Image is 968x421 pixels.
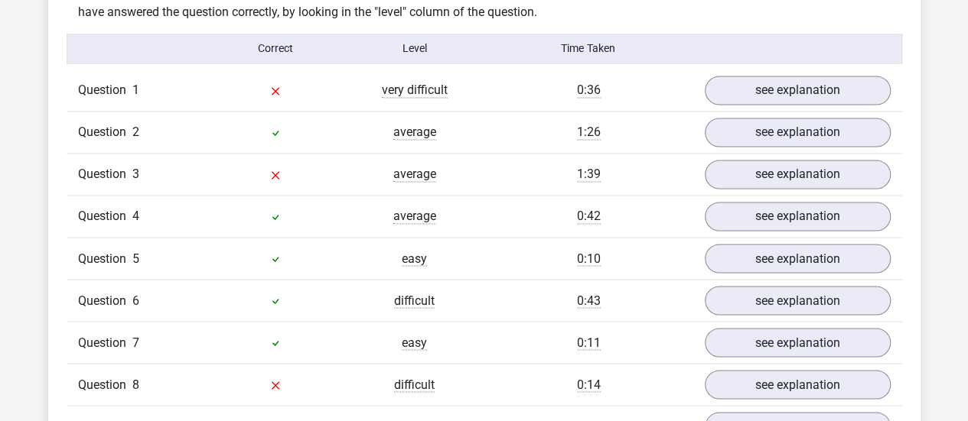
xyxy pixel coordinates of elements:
[393,167,436,182] span: average
[132,209,139,223] span: 4
[484,40,693,57] div: Time Taken
[577,335,601,350] span: 0:11
[577,167,601,182] span: 1:39
[577,251,601,266] span: 0:10
[382,83,448,98] span: very difficult
[78,333,132,351] span: Question
[705,76,891,105] a: see explanation
[78,165,132,183] span: Question
[705,286,891,315] a: see explanation
[577,125,601,140] span: 1:26
[345,40,484,57] div: Level
[394,377,435,392] span: difficult
[78,81,132,99] span: Question
[577,83,601,98] span: 0:36
[402,335,427,350] span: easy
[705,160,891,189] a: see explanation
[577,293,601,308] span: 0:43
[78,249,132,267] span: Question
[705,328,891,357] a: see explanation
[705,118,891,147] a: see explanation
[132,377,139,391] span: 8
[393,125,436,140] span: average
[132,335,139,349] span: 7
[577,377,601,392] span: 0:14
[78,375,132,393] span: Question
[132,251,139,265] span: 5
[132,293,139,307] span: 6
[705,244,891,273] a: see explanation
[78,291,132,309] span: Question
[402,251,427,266] span: easy
[132,125,139,139] span: 2
[394,293,435,308] span: difficult
[705,202,891,231] a: see explanation
[78,207,132,225] span: Question
[78,123,132,141] span: Question
[705,370,891,399] a: see explanation
[132,167,139,181] span: 3
[577,209,601,224] span: 0:42
[206,40,345,57] div: Correct
[393,209,436,224] span: average
[132,83,139,97] span: 1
